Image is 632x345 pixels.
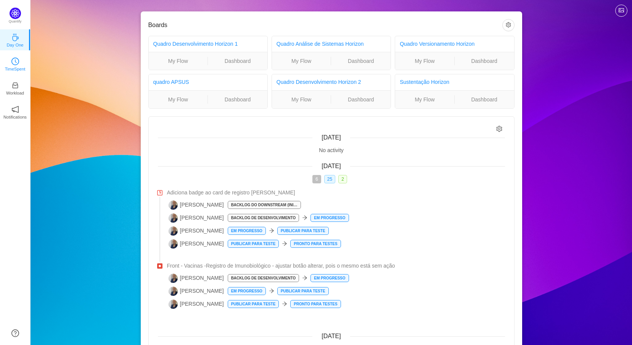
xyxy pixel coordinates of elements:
[228,274,299,282] p: BACKLOG DE DESENVOLVIMENTO
[502,19,515,31] button: icon: setting
[11,108,19,116] a: icon: notificationNotifications
[11,58,19,65] i: icon: clock-circle
[455,57,514,65] a: Dashboard
[228,287,265,295] p: EM PROGRESSO
[311,214,348,221] p: EM PROGRESSO
[169,226,224,236] span: [PERSON_NAME]
[496,126,503,132] i: icon: setting
[167,189,505,197] a: Adiciona badge ao card de registro [PERSON_NAME]
[322,333,341,339] span: [DATE]
[149,57,208,65] a: My Flow
[11,84,19,91] a: icon: inboxWorkload
[167,262,505,270] a: Front - Vacinas -Registro de Imunobiológico - ajustar botão alterar, pois o mesmo está sem ação
[167,189,295,197] span: Adiciona badge ao card de registro [PERSON_NAME]
[228,227,265,234] p: EM PROGRESSO
[615,5,627,17] button: icon: picture
[11,36,19,43] a: icon: coffeeDay One
[169,201,224,210] span: [PERSON_NAME]
[291,300,340,308] p: Pronto para Testes
[169,274,178,283] img: PW
[6,90,24,96] p: Workload
[11,34,19,41] i: icon: coffee
[400,79,449,85] a: Sustentação Horizon
[228,201,301,209] p: BACKLOG DO DOWNSTREAM (INICIAÇÃO)
[302,215,307,220] i: icon: arrow-right
[169,213,178,223] img: PW
[158,146,505,154] div: No activity
[153,41,238,47] a: Quadro Desenvolvimento Horizon 1
[11,106,19,113] i: icon: notification
[11,329,19,337] a: icon: question-circle
[272,57,331,65] a: My Flow
[282,301,287,306] i: icon: arrow-right
[169,274,224,283] span: [PERSON_NAME]
[169,213,224,223] span: [PERSON_NAME]
[5,66,26,72] p: TimeSpent
[395,95,454,104] a: My Flow
[455,95,514,104] a: Dashboard
[312,175,321,183] span: 6
[169,300,178,309] img: PW
[324,175,335,183] span: 25
[272,95,331,104] a: My Flow
[148,21,502,29] h3: Boards
[228,214,299,221] p: BACKLOG DE DESENVOLVIMENTO
[228,240,279,247] p: PUBLICAR PARA TESTE
[302,275,307,281] i: icon: arrow-right
[169,226,178,236] img: PW
[400,41,474,47] a: Quadro Versionamento Horizon
[322,163,341,169] span: [DATE]
[149,95,208,104] a: My Flow
[331,95,391,104] a: Dashboard
[169,287,224,296] span: [PERSON_NAME]
[169,300,224,309] span: [PERSON_NAME]
[208,95,267,104] a: Dashboard
[277,79,361,85] a: Quadro Desenvolvimento Horizon 2
[169,287,178,296] img: PW
[331,57,391,65] a: Dashboard
[277,41,364,47] a: Quadro Análise de Sistemas Horizon
[9,19,22,24] p: Quantify
[208,57,267,65] a: Dashboard
[3,114,27,120] p: Notifications
[169,239,178,249] img: PW
[278,287,328,295] p: PUBLICAR PARA TESTE
[10,8,21,19] img: Quantify
[311,274,348,282] p: EM PROGRESSO
[291,240,340,247] p: Pronto para Testes
[278,227,328,234] p: PUBLICAR PARA TESTE
[11,82,19,89] i: icon: inbox
[167,262,395,270] span: Front - Vacinas -Registro de Imunobiológico - ajustar botão alterar, pois o mesmo está sem ação
[395,57,454,65] a: My Flow
[269,228,274,233] i: icon: arrow-right
[282,241,287,246] i: icon: arrow-right
[322,134,341,141] span: [DATE]
[153,79,189,85] a: quadro APSUS
[6,42,23,48] p: Day One
[228,300,279,308] p: PUBLICAR PARA TESTE
[338,175,347,183] span: 2
[269,288,274,294] i: icon: arrow-right
[169,239,224,249] span: [PERSON_NAME]
[169,201,178,210] img: PW
[11,60,19,67] a: icon: clock-circleTimeSpent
